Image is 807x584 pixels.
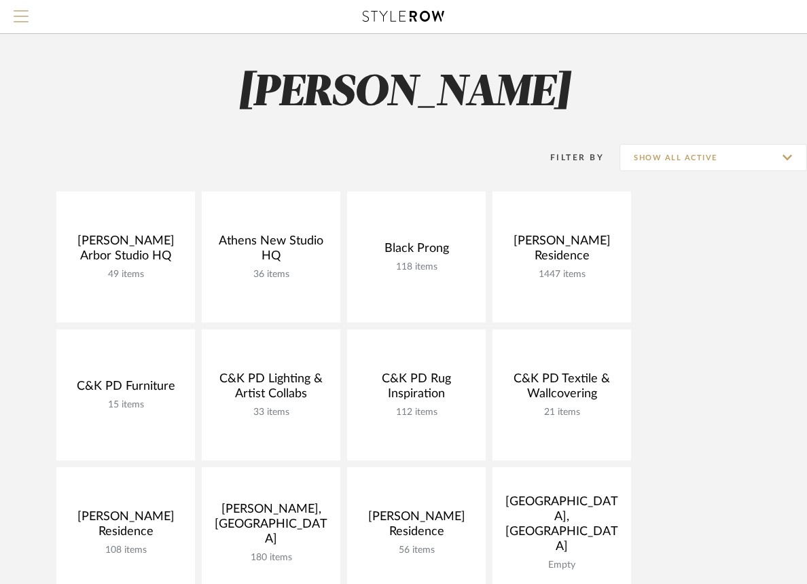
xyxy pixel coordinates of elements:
div: 112 items [358,407,475,418]
div: Athens New Studio HQ [213,234,329,269]
div: 56 items [358,545,475,556]
div: [PERSON_NAME] Arbor Studio HQ [67,234,184,269]
div: Black Prong [358,241,475,261]
div: [PERSON_NAME], [GEOGRAPHIC_DATA] [213,502,329,552]
div: 33 items [213,407,329,418]
div: C&K PD Rug Inspiration [358,371,475,407]
div: [PERSON_NAME] Residence [358,509,475,545]
div: C&K PD Textile & Wallcovering [503,371,620,407]
div: 15 items [67,399,184,411]
div: 36 items [213,269,329,280]
div: [GEOGRAPHIC_DATA], [GEOGRAPHIC_DATA] [503,494,620,560]
div: [PERSON_NAME] Residence [503,234,620,269]
div: 21 items [503,407,620,418]
div: C&K PD Furniture [67,379,184,399]
div: [PERSON_NAME] Residence [67,509,184,545]
div: 118 items [358,261,475,273]
div: 180 items [213,552,329,564]
div: C&K PD Lighting & Artist Collabs [213,371,329,407]
div: Filter By [533,151,604,164]
div: 108 items [67,545,184,556]
div: 1447 items [503,269,620,280]
div: 49 items [67,269,184,280]
div: Empty [503,560,620,571]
